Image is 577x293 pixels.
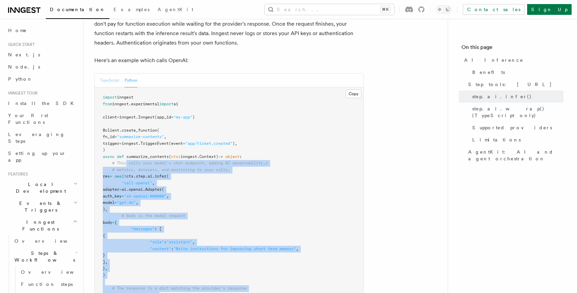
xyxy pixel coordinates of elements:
span: import [159,102,173,106]
a: Overview [12,235,79,247]
p: Here's an example which calls OpenAI: [94,56,364,65]
p: On serverless environments, your function is not executing while the request is in progress — whi... [94,10,364,48]
span: ai [148,174,152,179]
a: Node.js [5,61,79,73]
span: { [115,220,117,225]
span: experimental [131,102,159,106]
span: Inngest Functions [5,219,73,232]
span: (event [169,141,183,146]
span: ctx [171,154,178,159]
span: TriggerEvent [140,141,169,146]
span: Features [5,171,28,177]
span: Home [8,27,27,34]
span: def [117,154,124,159]
span: Step tools: [URL] [468,81,552,88]
span: Adapter [145,187,162,192]
span: Python [8,76,33,82]
a: Contact sales [463,4,524,15]
span: . [152,174,155,179]
a: Function steps [18,278,79,290]
span: ) [103,273,105,277]
span: . [119,128,122,133]
span: async [103,154,115,159]
span: = [122,194,124,198]
span: , [192,240,195,244]
span: . [133,174,136,179]
span: ctx [126,174,133,179]
a: Sign Up [527,4,572,15]
span: model [103,200,115,205]
button: Events & Triggers [5,197,79,216]
span: res [103,174,110,179]
span: inngest. [122,141,140,146]
span: Limitations [472,136,521,143]
button: Local Development [5,178,79,197]
span: Your first Functions [8,113,48,125]
span: , [166,194,169,198]
span: . [136,115,138,119]
span: "sk-openai-000000" [124,194,166,198]
a: Limitations [470,134,564,146]
span: AgentKit [158,7,193,12]
span: : [171,246,173,251]
span: inngest [112,102,129,106]
span: : [ [155,227,162,231]
span: = [119,141,122,146]
span: Events & Triggers [5,200,73,213]
button: Search...⌘K [265,4,394,15]
button: TypeScript [100,74,119,87]
a: Benefits [470,66,564,78]
h4: On this page [461,43,564,54]
span: ( [157,128,159,133]
span: Local Development [5,181,73,194]
span: }, [103,266,107,271]
a: Leveraging Steps [5,128,79,147]
span: "app/ticket.created" [185,141,232,146]
a: AI Inference [461,54,564,66]
a: Examples [109,2,154,18]
span: , [136,200,138,205]
a: Setting up your app [5,147,79,166]
span: ( [166,174,169,179]
span: , [296,246,298,251]
span: Inngest tour [5,90,38,96]
span: ( [162,187,164,192]
span: step.ai.infer() [472,93,532,100]
button: Steps & Workflows [12,247,79,266]
span: . [129,102,131,106]
span: AI Inference [464,57,523,63]
span: inngest [119,115,136,119]
span: "call-openai" [122,181,152,185]
span: import [103,95,117,100]
span: Leveraging Steps [8,132,65,144]
span: "Write instructions for improving short term memory" [173,246,296,251]
a: Step tools: [URL] [466,78,564,90]
span: "my-app" [173,115,192,119]
kbd: ⌘K [381,6,390,13]
span: = [183,141,185,146]
span: (app_id [155,115,171,119]
a: Overview [18,266,79,278]
a: AgentKit [154,2,197,18]
span: Install the SDK [8,101,78,106]
span: infer [155,174,166,179]
span: , [152,181,155,185]
a: Home [5,24,79,36]
span: Inngest [138,115,155,119]
span: await [115,174,126,179]
span: "role" [150,240,164,244]
span: step [136,174,145,179]
span: summarize_contents [126,154,169,159]
span: Context) [199,154,218,159]
span: adapter [103,187,119,192]
a: step.ai.infer() [470,90,564,103]
button: Python [125,74,137,87]
span: ai.openai. [122,187,145,192]
span: ai [173,102,178,106]
span: ) [192,115,195,119]
span: Node.js [8,64,40,70]
a: AgentKit: AI and agent orchestration [466,146,564,165]
span: Benefits [472,69,505,76]
span: = [117,115,119,119]
span: ) [103,148,105,152]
